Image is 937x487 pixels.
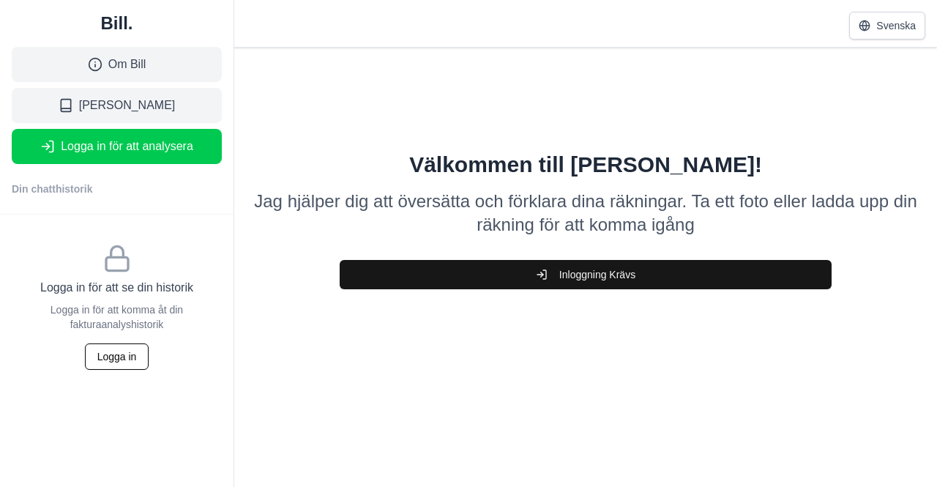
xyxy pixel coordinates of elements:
h1: Välkommen till [PERSON_NAME]! [246,152,925,178]
button: Svenska [849,12,925,40]
button: Logga in för att analysera [12,129,222,164]
a: Om Bill [12,47,222,82]
a: Logga in [85,350,149,363]
span: Logga in för att analysera [61,138,193,155]
a: Bill. [12,12,222,35]
button: Logga in [85,343,149,370]
button: Inloggning Krävs [340,260,832,289]
p: Jag hjälper dig att översätta och förklara dina räkningar. Ta ett foto eller ladda upp din räknin... [246,190,925,237]
a: [PERSON_NAME] [12,88,222,123]
span: [PERSON_NAME] [79,97,176,114]
h3: Logga in för att se din historik [29,279,204,297]
span: Om Bill [108,56,146,73]
p: Logga in för att komma åt din fakturaanalyshistorik [29,302,204,332]
h2: Din chatthistorik [12,182,92,196]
